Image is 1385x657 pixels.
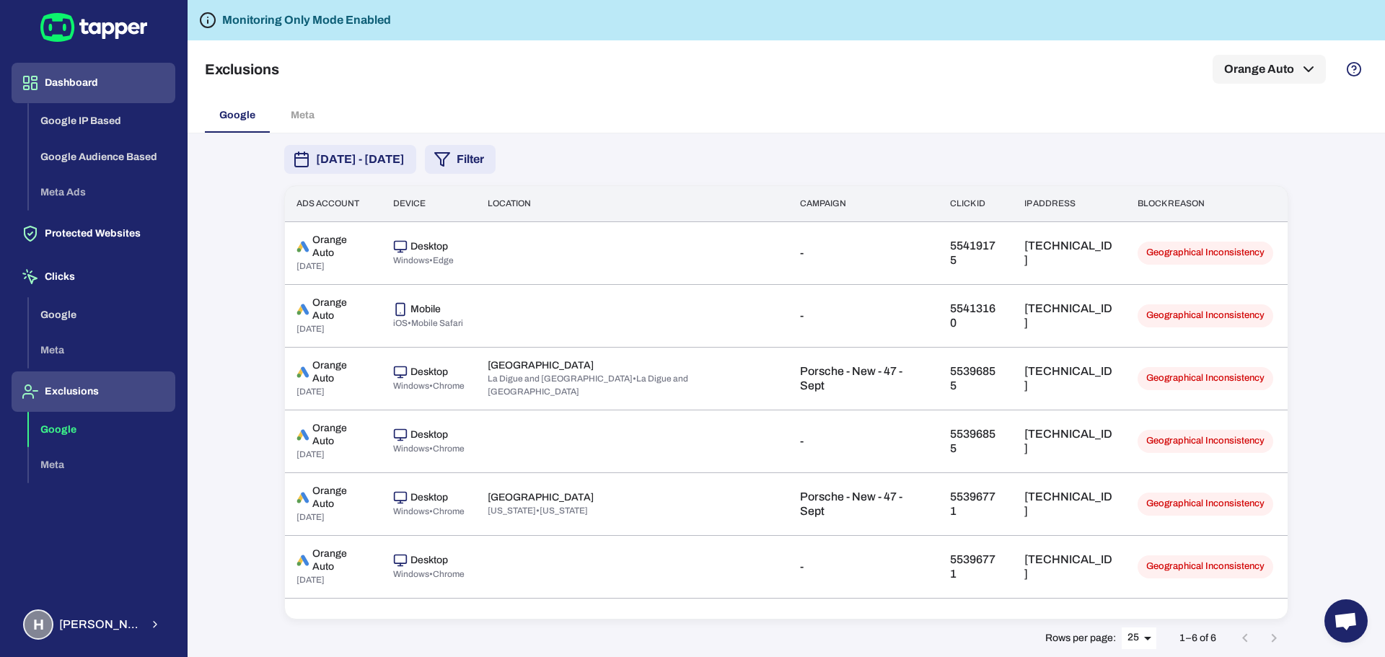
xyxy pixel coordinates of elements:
p: Orange Auto [312,422,370,448]
a: Dashboard [12,76,175,88]
span: [DATE] [296,324,325,334]
p: [GEOGRAPHIC_DATA] [488,359,594,372]
button: Google [29,297,175,333]
a: Google Audience Based [29,149,175,162]
p: Rows per page: [1045,632,1116,645]
button: Google [29,412,175,448]
button: Clicks [12,257,175,297]
p: Orange Auto [312,485,370,511]
span: Geographical Inconsistency [1138,560,1273,573]
span: [US_STATE] • [US_STATE] [488,506,588,516]
p: [TECHNICAL_ID] [1024,427,1114,456]
p: [TECHNICAL_ID] [1024,552,1114,581]
span: La Digue and [GEOGRAPHIC_DATA] • La Digue and [GEOGRAPHIC_DATA] [488,374,688,397]
span: Geographical Inconsistency [1138,309,1273,322]
span: Windows • Chrome [393,381,465,391]
span: Windows • Chrome [393,506,465,516]
span: [DATE] [296,387,325,397]
span: Windows • Edge [393,255,454,265]
th: Device [382,186,476,221]
p: Desktop [410,491,448,504]
span: Geographical Inconsistency [1138,372,1273,384]
svg: Tapper is not blocking any fraudulent activity for this domain [199,12,216,29]
button: Exclusions [12,371,175,412]
span: Geographical Inconsistency [1138,435,1273,447]
p: Orange Auto [312,234,370,260]
p: 55396855 [950,364,1001,393]
button: Google IP Based [29,103,175,139]
a: Clicks [12,270,175,282]
div: Open chat [1324,599,1368,643]
button: Orange Auto [1213,55,1326,84]
th: Ads account [285,186,382,221]
p: Mobile [410,303,441,316]
a: Google [29,422,175,434]
p: - [800,246,927,260]
p: Desktop [410,240,448,253]
a: Google IP Based [29,114,175,126]
span: [DATE] - [DATE] [316,151,405,168]
p: - [800,309,927,323]
th: Location [476,186,788,221]
span: [DATE] [296,261,325,271]
p: 55396855 [950,427,1001,456]
span: Windows • Chrome [393,444,465,454]
a: Google [29,307,175,319]
span: [PERSON_NAME] Moaref [59,617,141,632]
span: [DATE] [296,449,325,459]
th: Click id [938,186,1013,221]
p: [TECHNICAL_ID] [1024,301,1114,330]
p: Porsche - New - 47 - Sept [800,490,927,519]
span: Google [219,109,255,122]
p: 1–6 of 6 [1179,632,1216,645]
p: Orange Auto [312,547,370,573]
th: Block reason [1126,186,1288,221]
p: Desktop [410,366,448,379]
div: 25 [1122,627,1156,648]
button: Google Audience Based [29,139,175,175]
button: H[PERSON_NAME] Moaref [12,604,175,645]
span: [DATE] [296,575,325,585]
span: iOS • Mobile Safari [393,318,463,328]
p: Desktop [410,428,448,441]
p: [TECHNICAL_ID] [1024,490,1114,519]
p: Desktop [410,554,448,567]
span: Geographical Inconsistency [1138,247,1273,259]
span: Geographical Inconsistency [1138,498,1273,510]
a: Exclusions [12,384,175,397]
span: Windows • Chrome [393,569,465,579]
p: Orange Auto [312,296,370,322]
a: Protected Websites [12,226,175,239]
p: - [800,434,927,449]
p: 55413160 [950,301,1001,330]
p: 55419175 [950,239,1001,268]
p: [TECHNICAL_ID] [1024,239,1114,268]
th: IP address [1013,186,1126,221]
p: - [800,560,927,574]
p: 55396771 [950,552,1001,581]
div: H [23,609,53,640]
p: Orange Auto [312,359,370,385]
p: [GEOGRAPHIC_DATA] [488,491,594,504]
button: [DATE] - [DATE] [284,145,416,174]
h6: Monitoring Only Mode Enabled [222,12,391,29]
button: Protected Websites [12,213,175,254]
th: Campaign [788,186,938,221]
p: Porsche - New - 47 - Sept [800,364,927,393]
button: Dashboard [12,63,175,103]
span: [DATE] [296,512,325,522]
p: [TECHNICAL_ID] [1024,364,1114,393]
button: Filter [425,145,496,174]
h5: Exclusions [205,61,279,78]
p: 55396771 [950,490,1001,519]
